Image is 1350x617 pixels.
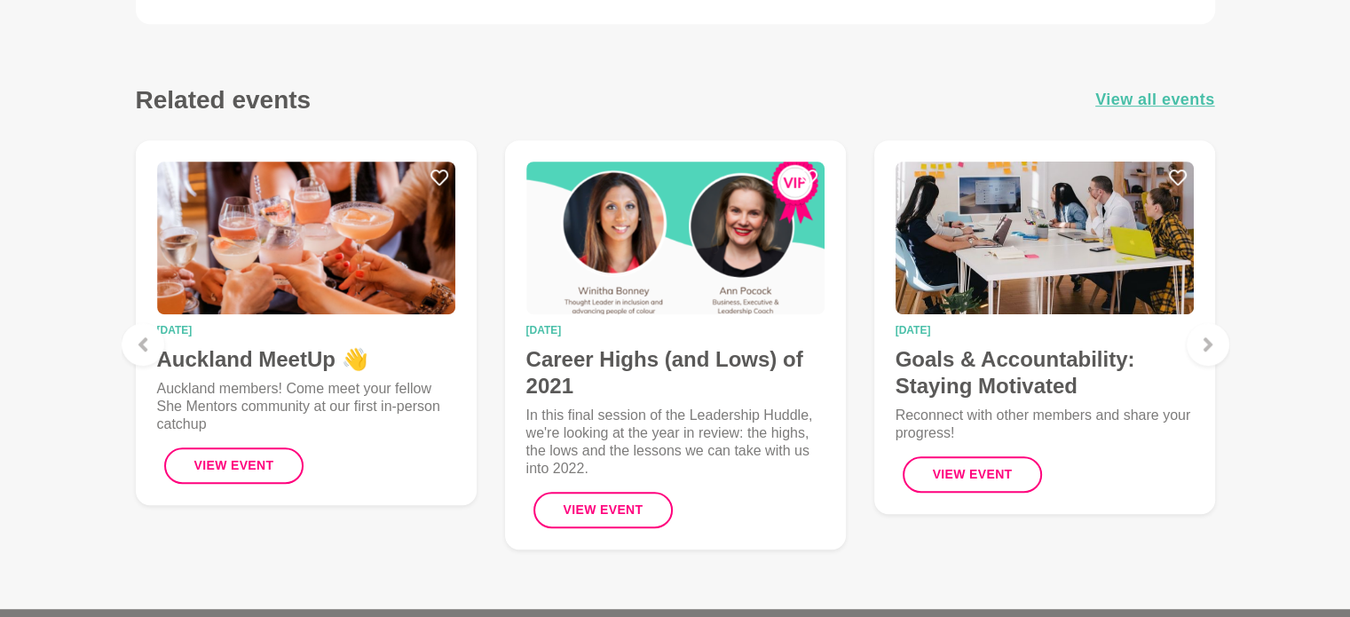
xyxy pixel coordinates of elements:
img: Goals & Accountability: Staying Motivated [896,162,1194,314]
button: View Event [164,447,304,484]
img: Career Highs (and Lows) of 2021 [526,162,825,314]
a: Career Highs (and Lows) of 2021[DATE]Career Highs (and Lows) of 2021In this final session of the ... [505,140,846,550]
p: In this final session of the Leadership Huddle, we're looking at the year in review: the highs, t... [526,407,825,478]
p: Reconnect with other members and share your progress! [896,407,1194,442]
a: View all events [1095,87,1215,113]
a: Auckland MeetUp 👋[DATE]Auckland MeetUp 👋Auckland members! Come meet your fellow She Mentors commu... [136,140,477,505]
a: Goals & Accountability: Staying Motivated[DATE]Goals & Accountability: Staying MotivatedReconnect... [874,140,1215,514]
h4: Auckland MeetUp 👋 [157,346,455,373]
button: View Event [903,456,1043,493]
button: View Event [533,492,674,528]
time: [DATE] [157,325,455,336]
time: [DATE] [896,325,1194,336]
time: [DATE] [526,325,825,336]
h4: Career Highs (and Lows) of 2021 [526,346,825,399]
h4: Goals & Accountability: Staying Motivated [896,346,1194,399]
h3: Related events [136,84,312,115]
p: Auckland members! Come meet your fellow She Mentors community at our first in-person catchup [157,380,455,433]
img: Auckland MeetUp 👋 [157,162,455,314]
